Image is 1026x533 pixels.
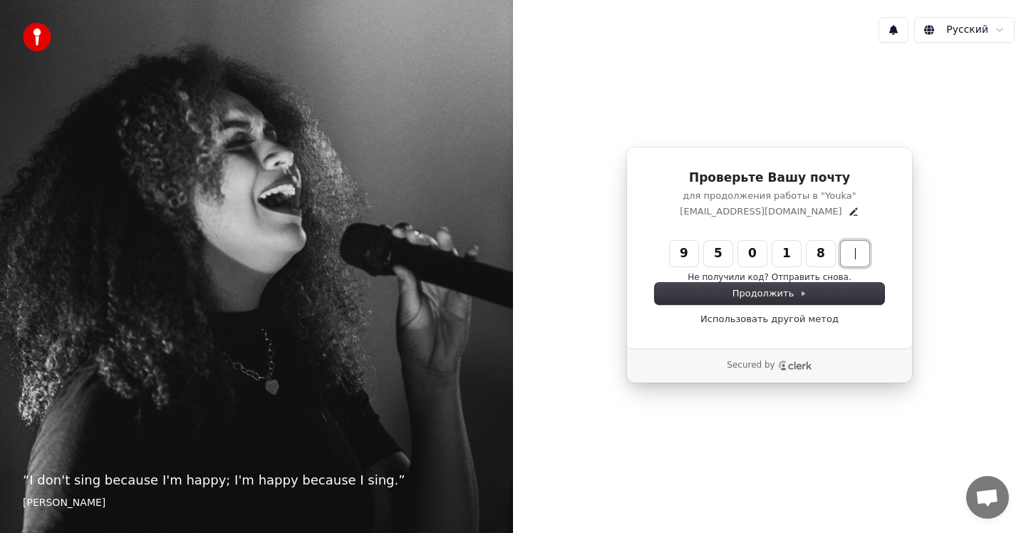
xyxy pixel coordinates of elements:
[23,23,51,51] img: youka
[732,287,807,300] span: Продолжить
[655,190,884,202] p: для продолжения работы в "Youka"
[700,313,839,326] a: Использовать другой метод
[727,360,774,371] p: Secured by
[778,361,812,371] a: Clerk logo
[23,496,490,510] footer: [PERSON_NAME]
[680,205,841,218] p: [EMAIL_ADDRESS][DOMAIN_NAME]
[23,470,490,490] p: “ I don't sing because I'm happy; I'm happy because I sing. ”
[655,283,884,304] button: Продолжить
[848,206,859,217] button: Edit
[688,272,851,284] button: Не получили код? Отправить снова.
[655,170,884,187] h1: Проверьте Вашу почту
[670,241,898,266] input: Enter verification code
[966,476,1009,519] div: Открытый чат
